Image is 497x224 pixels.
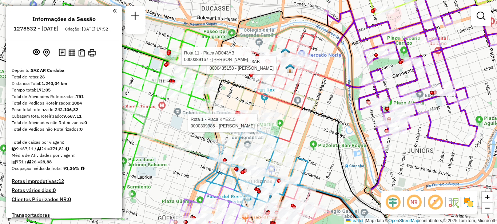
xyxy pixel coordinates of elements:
div: Total de Atividades não Roteirizadas: [12,119,116,126]
div: Distância Total: [12,80,116,87]
a: Zoom in [482,192,493,203]
em: Média calculada utilizando a maior ocupação (%Peso ou %Cubagem) de cada rota da sessão. Rotas cro... [81,166,84,171]
div: Cubagem total roteirizado: [12,113,116,119]
div: Tempo total: [12,87,116,93]
div: Total de Atividades Roteirizadas: [12,93,116,100]
a: Zoom out [482,203,493,213]
h4: Transportadoras [12,212,116,218]
div: Total de Pedidos não Roteirizados: [12,126,116,133]
i: Total de Atividades [12,160,16,164]
h4: Clientes Priorizados NR: [12,196,116,203]
i: Meta Caixas/viagem: 325,98 Diferença: 45,83 [65,147,69,151]
strong: 171:05 [36,87,51,93]
img: Fluxo de ruas [448,196,459,208]
div: Criação: [DATE] 17:52 [62,26,111,32]
strong: 371,81 [50,146,64,151]
i: Cubagem total roteirizado [12,147,16,151]
span: − [485,203,490,212]
strong: 26 [40,74,45,80]
strong: 1084 [72,100,82,106]
img: Exibir/Ocultar setores [463,196,474,208]
span: Ocupação média da frota: [12,166,62,171]
strong: 91,36% [63,166,79,171]
strong: 242.106,82 [55,107,78,112]
div: Total de caixas por viagem: [12,139,116,146]
a: Nova sessão e pesquisa [128,9,143,25]
div: Map data © contributors,© 2025 TomTom, Microsoft [344,218,497,224]
h4: Rotas vários dias: [12,187,116,194]
button: Visualizar relatório de Roteirização [67,48,77,57]
strong: 9.667,11 [63,113,81,119]
span: Ocultar deslocamento [384,194,402,211]
div: Média de Atividades por viagem: [12,152,116,159]
strong: 0 [68,196,71,203]
div: Peso total roteirizado: [12,106,116,113]
strong: 12 [58,178,64,184]
div: 751 / 26 = [12,159,116,165]
img: UDC - Córdoba [285,64,295,73]
strong: 751 [76,94,84,99]
i: Total de rotas [36,147,41,151]
span: Exibir rótulo [426,194,444,211]
button: Imprimir Rotas [87,48,97,58]
h6: 1278532 - [DATE] [13,25,59,32]
strong: 0 [53,187,56,194]
button: Logs desbloquear sessão [57,47,67,58]
strong: 28,88 [40,159,52,164]
button: Centralizar mapa no depósito ou ponto de apoio [41,47,51,58]
i: Total de rotas [27,160,31,164]
div: Total de rotas: [12,74,116,80]
div: Depósito: [12,67,116,74]
img: UDC Cordoba [281,48,290,57]
div: 9.667,11 / 26 = [12,146,116,152]
span: | [365,218,366,223]
h4: Rotas improdutivas: [12,178,116,184]
a: Clique aqui para minimizar o painel [113,7,116,15]
a: OpenStreetMap [389,218,420,223]
button: Visualizar Romaneio [77,48,87,58]
strong: SAZ AR Cordoba [31,68,64,73]
strong: 1.240,04 km [41,81,67,86]
h4: Informações da Sessão [32,16,96,23]
span: + [485,192,490,201]
span: Ocultar NR [405,194,423,211]
strong: 0 [80,126,83,132]
strong: 0 [84,120,87,125]
a: Exibir filtros [474,9,488,23]
a: Leaflet [346,218,363,223]
button: Exibir sessão original [31,47,41,58]
div: Total de Pedidos Roteirizados: [12,100,116,106]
